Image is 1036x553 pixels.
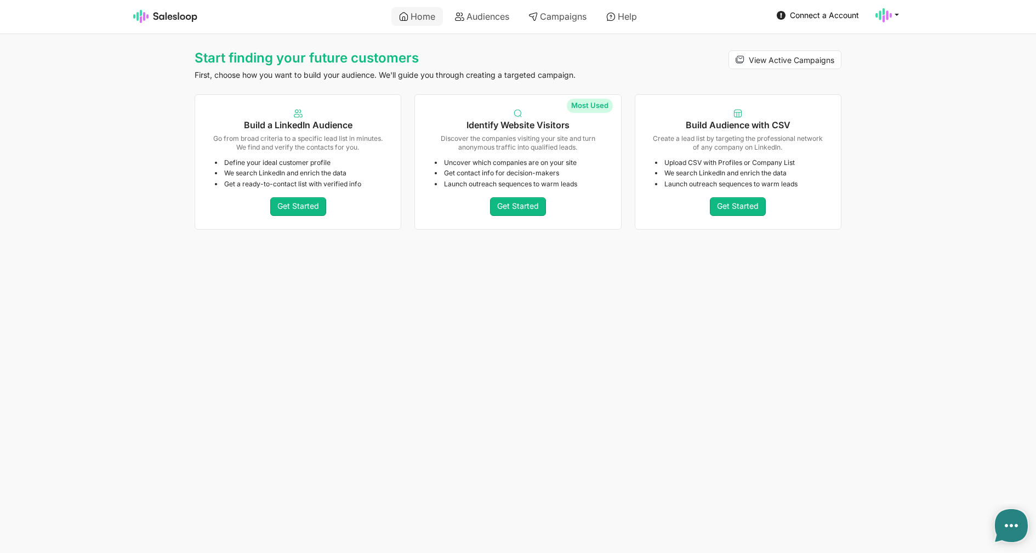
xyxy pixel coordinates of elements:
li: Get contact info for decision-makers [435,169,605,178]
a: View Active Campaigns [728,50,841,69]
p: Create a lead list by targeting the professional network of any company on LinkedIn. [651,134,826,151]
li: Upload CSV with Profiles or Company List [655,158,826,167]
a: Campaigns [521,7,594,26]
li: Launch outreach sequences to warm leads [435,180,605,189]
li: We search LinkedIn and enrich the data [655,169,826,178]
img: Salesloop [133,10,198,23]
span: Connect a Account [790,10,859,20]
p: Discover the companies visiting your site and turn anonymous traffic into qualified leads. [430,134,605,151]
span: View Active Campaigns [749,55,834,65]
a: Audiences [447,7,517,26]
span: Most Used [567,99,613,113]
a: Get Started [490,197,546,216]
li: Define your ideal customer profile [215,158,385,167]
p: Go from broad criteria to a specific lead list in minutes. We find and verify the contacts for you. [210,134,385,151]
a: Connect a Account [773,7,862,24]
a: Home [391,7,443,26]
h5: Build Audience with CSV [651,120,826,130]
p: First, choose how you want to build your audience. We'll guide you through creating a targeted ca... [195,70,622,80]
li: Launch outreach sequences to warm leads [655,180,826,189]
a: Get Started [270,197,326,216]
h5: Identify Website Visitors [430,120,605,130]
li: Uncover which companies are on your site [435,158,605,167]
a: Help [599,7,645,26]
h1: Start finding your future customers [195,50,622,66]
h5: Build a LinkedIn Audience [210,120,385,130]
li: We search LinkedIn and enrich the data [215,169,385,178]
li: Get a ready-to-contact list with verified info [215,180,385,189]
a: Get Started [710,197,766,216]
